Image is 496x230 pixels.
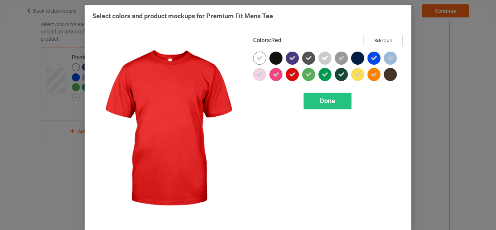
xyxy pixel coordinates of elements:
[320,97,335,105] span: Done
[92,12,273,20] span: Select colors and product mockups for Premium Fit Mens Tee
[335,52,348,65] img: heather_texture.png
[253,37,270,44] span: Colors
[92,35,243,223] img: regular.jpg
[271,37,281,44] span: Red
[363,35,403,46] button: Select all
[253,37,281,44] h4: :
